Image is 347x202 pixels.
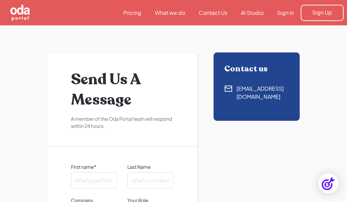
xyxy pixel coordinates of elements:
input: What's your first name? [71,172,117,188]
div: Contact us [224,64,289,74]
a: Sign Up [301,5,344,21]
a: Contact Us [192,9,234,17]
h1: Send Us A Message [71,69,174,110]
a: Sign In [270,9,301,17]
div: [EMAIL_ADDRESS][DOMAIN_NAME] [237,85,289,101]
a: Pricing [117,9,148,17]
label: Last Name [127,163,174,171]
img: Contact using email [224,85,232,93]
div: A member of the Oda Portal team will respond within 24 hours. [71,115,174,130]
a: AI Studio [234,9,270,17]
label: First name* [71,163,117,171]
a: What we do [148,9,192,17]
div: Sign Up [312,9,332,16]
a: Contact using email[EMAIL_ADDRESS][DOMAIN_NAME] [224,85,289,101]
input: What's your last name? [127,172,174,188]
a: home [3,4,68,22]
